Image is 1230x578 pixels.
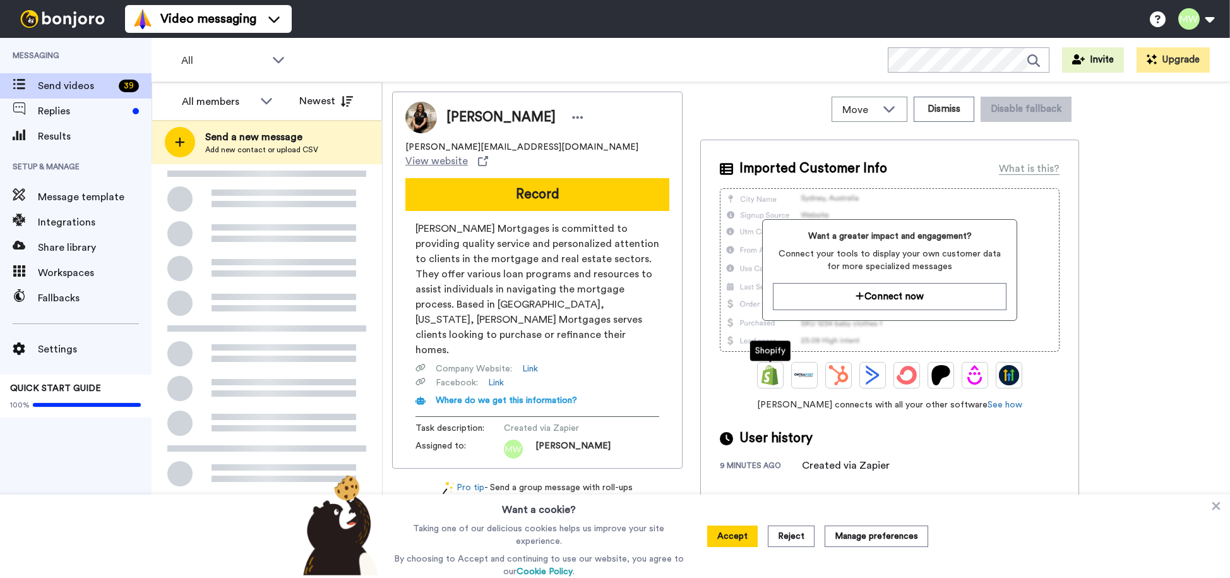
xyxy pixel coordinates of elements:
span: 100% [10,400,30,410]
span: Created via Zapier [504,422,624,435]
span: Video messaging [160,10,256,28]
p: By choosing to Accept and continuing to use our website, you agree to our . [391,553,687,578]
img: bear-with-cookie.png [292,474,385,575]
span: [PERSON_NAME][EMAIL_ADDRESS][DOMAIN_NAME] [405,141,638,154]
span: Task description : [415,422,504,435]
img: Ontraport [794,365,815,385]
a: Cookie Policy [516,567,573,576]
img: mw.png [504,440,523,459]
a: See how [988,400,1022,409]
span: Share library [38,240,152,255]
button: Upgrade [1137,47,1210,73]
span: QUICK START GUIDE [10,384,101,393]
button: Disable fallback [981,97,1072,122]
span: Results [38,129,152,144]
span: User history [739,429,813,448]
img: bj-logo-header-white.svg [15,10,110,28]
a: Pro tip [443,481,484,495]
div: 9 minutes ago [720,461,802,473]
div: - Send a group message with roll-ups [392,481,683,495]
button: Manage preferences [825,526,928,547]
span: Send a new message [205,129,318,145]
span: [PERSON_NAME] Mortgages is committed to providing quality service and personalized attention to c... [415,221,659,358]
span: [PERSON_NAME] connects with all your other software [720,399,1060,411]
span: Imported Customer Info [739,159,887,178]
span: Company Website : [436,363,512,375]
div: Shopify [750,340,791,361]
span: Connect your tools to display your own customer data for more specialized messages [773,248,1006,273]
img: GoHighLevel [999,365,1019,385]
span: Message template [38,190,152,205]
img: ConvertKit [897,365,917,385]
span: Where do we get this information? [436,396,577,405]
span: Replies [38,104,128,119]
img: Shopify [760,365,780,385]
span: Want a greater impact and engagement? [773,230,1006,243]
span: Integrations [38,215,152,230]
h3: Want a cookie? [502,495,576,517]
button: Connect now [773,283,1006,310]
span: Settings [38,342,152,357]
button: Accept [707,526,758,547]
span: Fallbacks [38,291,152,306]
a: Link [522,363,538,375]
p: Taking one of our delicious cookies helps us improve your site experience. [391,522,687,548]
a: Link [488,376,504,389]
span: Workspaces [38,265,152,280]
img: Image of Hilda [405,102,437,133]
a: View website [405,154,488,169]
button: Record [405,178,669,211]
span: Send videos [38,78,114,93]
img: Drip [965,365,985,385]
span: [PERSON_NAME] [535,440,611,459]
div: 39 [119,80,139,92]
div: What is this? [999,161,1060,176]
div: All members [182,94,254,109]
img: ActiveCampaign [863,365,883,385]
img: Patreon [931,365,951,385]
span: Move [842,102,876,117]
span: Assigned to: [415,440,504,459]
button: Invite [1062,47,1124,73]
div: Created via Zapier [802,458,890,473]
img: Hubspot [828,365,849,385]
span: Facebook : [436,376,478,389]
span: All [181,53,266,68]
span: View website [405,154,468,169]
button: Dismiss [914,97,974,122]
img: magic-wand.svg [443,481,454,495]
span: Add new contact or upload CSV [205,145,318,155]
button: Newest [290,88,362,114]
button: Reject [768,526,815,547]
img: vm-color.svg [133,9,153,29]
span: [PERSON_NAME] [446,108,556,127]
